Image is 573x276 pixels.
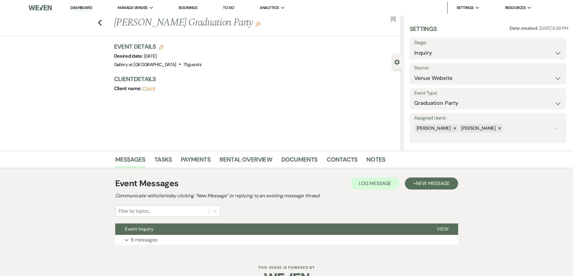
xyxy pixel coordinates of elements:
button: +New Message [405,177,458,190]
button: Event Inquiry [115,223,427,235]
a: Dashboard [70,5,92,11]
span: Date created: [510,25,539,31]
a: To Do [223,5,234,10]
h1: [PERSON_NAME] Graduation Party [114,16,341,30]
span: Log Message [359,180,391,187]
span: View [437,226,448,232]
h3: Event Details [114,42,202,51]
span: 75 guests [183,62,202,68]
a: Rental Overview [220,155,272,168]
h3: Client Details [114,75,395,83]
button: 6 messages [115,235,458,245]
a: Notes [366,155,385,168]
label: Stage: [414,38,562,47]
div: Filter by topics... [119,208,151,215]
label: Source: [414,64,562,72]
img: Weven Logo [29,2,51,14]
span: [DATE] 6:38 PM [539,25,568,31]
span: Analytics [260,5,279,11]
button: Log Message [350,177,399,190]
button: Close lead details [394,59,400,65]
label: Assigned Users: [414,114,562,123]
h2: Communicate with clients by clicking "New Message" or replying to an existing message thread. [115,192,458,199]
h1: Event Messages [115,177,179,190]
p: 6 messages [131,236,157,244]
button: View [427,223,458,235]
a: Contacts [327,155,358,168]
a: Payments [181,155,211,168]
span: New Message [416,180,449,187]
a: Documents [281,155,318,168]
div: [PERSON_NAME] [459,124,496,133]
h3: Settings [410,25,437,38]
a: Tasks [154,155,172,168]
span: Client name: [114,85,143,92]
a: Bookings [179,5,197,10]
label: Event Type: [414,89,562,98]
button: Edit [256,21,260,26]
span: Event Inquiry [125,226,154,232]
span: Resources [505,5,526,11]
div: [PERSON_NAME] [415,124,452,133]
span: Gallery at [GEOGRAPHIC_DATA] [114,62,176,68]
span: [DATE] [144,53,157,59]
a: Messages [115,155,146,168]
span: Desired date: [114,53,144,59]
span: Manage Venues [118,5,147,11]
span: Settings [457,5,474,11]
button: Client [142,86,155,91]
